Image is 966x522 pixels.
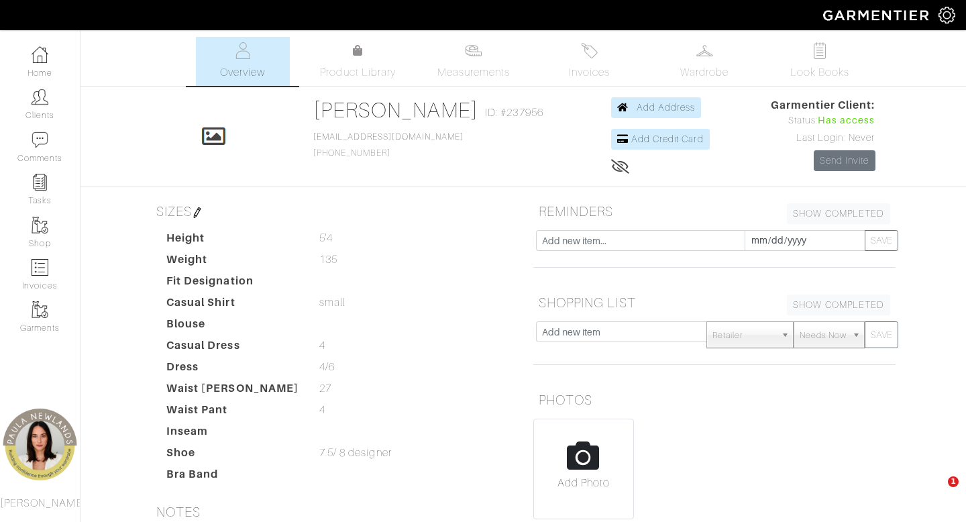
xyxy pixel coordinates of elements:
[657,37,751,86] a: Wardrobe
[771,131,875,146] div: Last Login: Never
[771,97,875,113] span: Garmentier Client:
[818,113,875,128] span: Has access
[156,402,309,423] dt: Waist Pant
[533,198,896,225] h5: REMINDERS
[533,289,896,316] h5: SHOPPING LIST
[938,7,955,23] img: gear-icon-white-bd11855cb880d31180b6d7d6211b90ccbf57a29d726f0c71d8c61bd08dd39cc2.png
[156,466,309,488] dt: Bra Band
[220,64,265,81] span: Overview
[32,46,48,63] img: dashboard-icon-dbcd8f5a0b271acd01030246c82b418ddd0df26cd7fceb0bd07c9910d44c42f6.png
[533,386,896,413] h5: PHOTOS
[32,89,48,105] img: clients-icon-6bae9207a08558b7cb47a8932f037763ab4055f8c8b6bfacd5dc20c3e0201464.png
[712,322,775,349] span: Retailer
[32,132,48,148] img: comment-icon-a0a6a9ef722e966f86d9cbdc48e553b5cf19dbc54f86b18d962a5391bc8f6eb6.png
[427,37,521,86] a: Measurements
[865,321,898,348] button: SAVE
[696,42,713,59] img: wardrobe-487a4870c1b7c33e795ec22d11cfc2ed9d08956e64fb3008fe2437562e282088.svg
[920,476,953,509] iframe: Intercom live chat
[156,423,309,445] dt: Inseam
[569,64,610,81] span: Invoices
[812,42,828,59] img: todo-9ac3debb85659649dc8f770b8b6100bb5dab4b48dedcbae339e5042a72dfd3cc.svg
[611,97,702,118] a: Add Address
[313,132,464,158] span: [PHONE_NUMBER]
[319,402,325,418] span: 4
[319,337,325,354] span: 4
[437,64,511,81] span: Measurements
[156,445,309,466] dt: Shoe
[311,43,405,81] a: Product Library
[32,301,48,318] img: garments-icon-b7da505a4dc4fd61783c78ac3ca0ef83fa9d6f193b1c9dc38574b1d14d53ca28.png
[319,380,331,397] span: 27
[631,134,704,144] span: Add Credit Card
[151,198,513,225] h5: SIZES
[313,132,464,142] a: [EMAIL_ADDRESS][DOMAIN_NAME]
[787,295,890,315] a: SHOW COMPLETED
[32,259,48,276] img: orders-icon-0abe47150d42831381b5fb84f609e132dff9fe21cb692f30cb5eec754e2cba89.png
[156,359,309,380] dt: Dress
[156,316,309,337] dt: Blouse
[156,337,309,359] dt: Casual Dress
[32,217,48,233] img: garments-icon-b7da505a4dc4fd61783c78ac3ca0ef83fa9d6f193b1c9dc38574b1d14d53ca28.png
[234,42,251,59] img: basicinfo-40fd8af6dae0f16599ec9e87c0ef1c0a1fdea2edbe929e3d69a839185d80c458.svg
[156,273,309,295] dt: Fit Designation
[319,359,335,375] span: 4/6
[787,203,890,224] a: SHOW COMPLETED
[156,380,309,402] dt: Waist [PERSON_NAME]
[680,64,729,81] span: Wardrobe
[320,64,396,81] span: Product Library
[192,207,203,218] img: pen-cf24a1663064a2ec1b9c1bd2387e9de7a2fa800b781884d57f21acf72779bad2.png
[816,3,938,27] img: garmentier-logo-header-white-b43fb05a5012e4ada735d5af1a66efaba907eab6374d6393d1fbf88cb4ef424d.png
[156,295,309,316] dt: Casual Shirt
[771,113,875,128] div: Status:
[319,252,337,268] span: 135
[536,230,745,251] input: Add new item...
[637,102,696,113] span: Add Address
[800,322,847,349] span: Needs Now
[465,42,482,59] img: measurements-466bbee1fd09ba9460f595b01e5d73f9e2bff037440d3c8f018324cb6cdf7a4a.svg
[32,174,48,191] img: reminder-icon-8004d30b9f0a5d33ae49ab947aed9ed385cf756f9e5892f1edd6e32f2345188e.png
[948,476,959,487] span: 1
[196,37,290,86] a: Overview
[865,230,898,251] button: SAVE
[536,321,707,342] input: Add new item
[542,37,636,86] a: Invoices
[790,64,850,81] span: Look Books
[319,295,345,311] span: small
[313,98,479,122] a: [PERSON_NAME]
[319,230,333,246] span: 5'4
[156,230,309,252] dt: Height
[773,37,867,86] a: Look Books
[319,445,392,461] span: 7.5/ 8 designer
[611,129,710,150] a: Add Credit Card
[156,252,309,273] dt: Weight
[581,42,598,59] img: orders-27d20c2124de7fd6de4e0e44c1d41de31381a507db9b33961299e4e07d508b8c.svg
[814,150,875,171] a: Send Invite
[485,105,543,121] span: ID: #237956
